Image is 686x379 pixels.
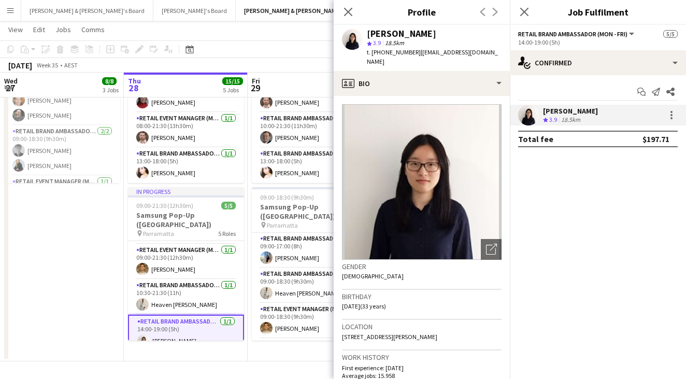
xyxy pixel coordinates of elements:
[128,148,244,183] app-card-role: RETAIL Brand Ambassador (Mon - Fri)1/113:00-18:00 (5h)[PERSON_NAME]
[64,61,78,69] div: AEST
[3,82,18,94] span: 27
[103,86,119,94] div: 3 Jobs
[518,30,636,38] button: RETAIL Brand Ambassador (Mon - Fri)
[4,125,120,176] app-card-role: RETAIL Brand Ambassador (Mon - Fri)2/209:00-18:30 (9h30m)[PERSON_NAME][PERSON_NAME]
[33,25,45,34] span: Edit
[55,25,71,34] span: Jobs
[510,50,686,75] div: Confirmed
[143,230,174,237] span: Parramatta
[518,38,678,46] div: 14:00-19:00 (5h)
[510,5,686,19] h3: Job Fulfilment
[128,210,244,229] h3: Samsung Pop-Up ([GEOGRAPHIC_DATA])
[221,202,236,209] span: 5/5
[77,23,109,36] a: Comms
[21,1,153,21] button: [PERSON_NAME] & [PERSON_NAME]'s Board
[153,1,236,21] button: [PERSON_NAME]'s Board
[222,77,243,85] span: 15/15
[128,76,141,86] span: Thu
[252,76,260,86] span: Fri
[334,71,510,96] div: Bio
[342,322,502,331] h3: Location
[342,302,386,310] span: [DATE] (33 years)
[518,134,553,144] div: Total fee
[342,262,502,271] h3: Gender
[4,176,120,211] app-card-role: RETAIL Event Manager (Mon - Fri)1/1
[128,30,244,183] app-job-card: In progress08:00-21:30 (13h30m)5/5Samsung Pop-Up ([GEOGRAPHIC_DATA]) Chadstone4 RolesRETAIL Brand...
[481,239,502,260] div: Open photos pop-in
[267,221,298,229] span: Parramatta
[236,1,372,21] button: [PERSON_NAME] & [PERSON_NAME]'s Board
[252,233,368,268] app-card-role: RETAIL Brand Ambassador (Mon - Fri)1/109:00-17:00 (8h)[PERSON_NAME]
[342,292,502,301] h3: Birthday
[252,113,368,148] app-card-role: RETAIL Brand Ambassador (Mon - Fri)1/110:00-21:30 (11h30m)[PERSON_NAME]
[128,187,244,341] app-job-card: In progress09:00-21:30 (12h30m)5/5Samsung Pop-Up ([GEOGRAPHIC_DATA]) Parramatta5 Roles09:00-20:00...
[252,187,368,341] app-job-card: 09:00-18:30 (9h30m)5/5Samsung Pop-Up ([GEOGRAPHIC_DATA]) Parramatta5 RolesRETAIL Brand Ambassador...
[126,82,141,94] span: 28
[252,339,368,374] app-card-role: RETAIL Brand Ambassador (Mon - Fri)1/1
[128,244,244,279] app-card-role: RETAIL Event Manager (Mon - Fri)1/109:00-21:30 (12h30m)[PERSON_NAME]
[383,39,406,47] span: 18.5km
[260,193,314,201] span: 09:00-18:30 (9h30m)
[81,25,105,34] span: Comms
[373,39,381,47] span: 3.9
[8,60,32,71] div: [DATE]
[102,77,117,85] span: 8/8
[342,333,437,341] span: [STREET_ADDRESS][PERSON_NAME]
[342,364,502,372] p: First experience: [DATE]
[252,148,368,183] app-card-role: RETAIL Brand Ambassador (Mon - Fri)1/113:00-18:00 (5h)[PERSON_NAME]
[367,29,436,38] div: [PERSON_NAME]
[4,75,120,125] app-card-role: RETAIL Brand Ambassador (Mon - Fri)2/209:00-17:00 (8h)[PERSON_NAME][PERSON_NAME]
[128,315,244,352] app-card-role: RETAIL Brand Ambassador (Mon - Fri)1/114:00-19:00 (5h)[PERSON_NAME]
[543,106,598,116] div: [PERSON_NAME]
[367,48,421,56] span: t. [PHONE_NUMBER]
[128,279,244,315] app-card-role: RETAIL Brand Ambassador (Mon - Fri)1/110:30-21:30 (11h)Heaven [PERSON_NAME]
[218,230,236,237] span: 5 Roles
[4,30,120,183] app-job-card: 09:00-18:30 (9h30m)5/5Samsung Pop-Up ([GEOGRAPHIC_DATA]) Parramatta3 RolesRETAIL Brand Ambassador...
[252,30,368,183] app-job-card: 08:30-21:30 (13h)5/5Samsung Pop-Up ([GEOGRAPHIC_DATA]) Chadstone5 Roles[PERSON_NAME]RETAIL Brand ...
[252,268,368,303] app-card-role: RETAIL Brand Ambassador (Mon - Fri)1/109:00-18:30 (9h30m)Heaven [PERSON_NAME]
[223,86,242,94] div: 5 Jobs
[4,76,18,86] span: Wed
[29,23,49,36] a: Edit
[559,116,582,124] div: 18.5km
[136,202,193,209] span: 09:00-21:30 (12h30m)
[342,104,502,260] img: Crew avatar or photo
[4,23,27,36] a: View
[128,187,244,195] div: In progress
[549,116,557,123] span: 3.9
[252,202,368,221] h3: Samsung Pop-Up ([GEOGRAPHIC_DATA])
[334,5,510,19] h3: Profile
[663,30,678,38] span: 5/5
[342,272,404,280] span: [DEMOGRAPHIC_DATA]
[342,353,502,362] h3: Work history
[8,25,23,34] span: View
[642,134,669,144] div: $197.71
[250,82,260,94] span: 29
[367,48,498,65] span: | [EMAIL_ADDRESS][DOMAIN_NAME]
[51,23,75,36] a: Jobs
[34,61,60,69] span: Week 35
[518,30,627,38] span: RETAIL Brand Ambassador (Mon - Fri)
[128,113,244,148] app-card-role: RETAIL Event Manager (Mon - Fri)1/108:00-21:30 (13h30m)[PERSON_NAME]
[252,303,368,339] app-card-role: RETAIL Event Manager (Mon - Fri)1/109:00-18:30 (9h30m)[PERSON_NAME]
